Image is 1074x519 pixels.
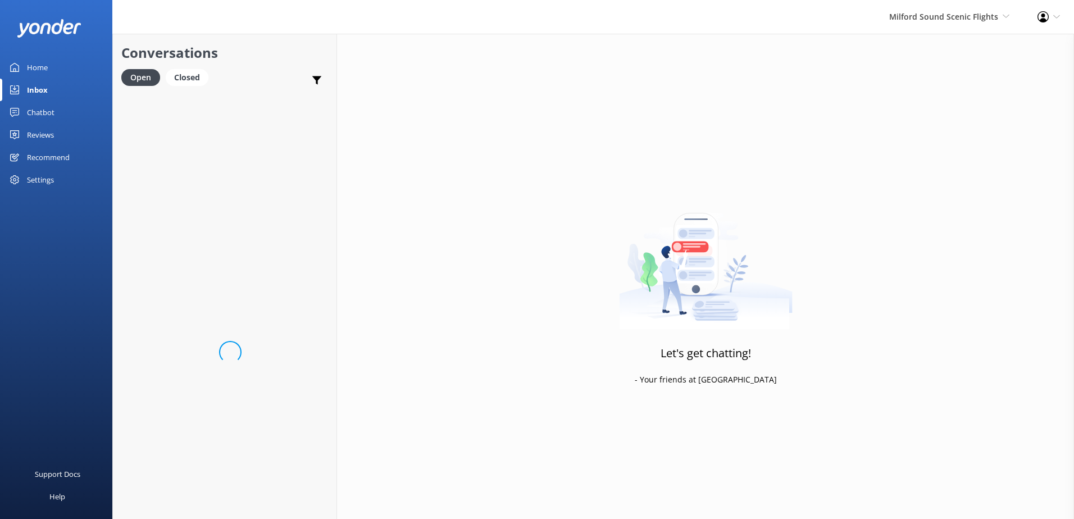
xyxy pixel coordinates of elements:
[27,79,48,101] div: Inbox
[635,374,777,386] p: - Your friends at [GEOGRAPHIC_DATA]
[35,463,80,485] div: Support Docs
[121,69,160,86] div: Open
[121,42,328,63] h2: Conversations
[661,344,751,362] h3: Let's get chatting!
[27,146,70,169] div: Recommend
[166,69,208,86] div: Closed
[27,124,54,146] div: Reviews
[121,71,166,83] a: Open
[889,11,998,22] span: Milford Sound Scenic Flights
[27,101,54,124] div: Chatbot
[49,485,65,508] div: Help
[166,71,214,83] a: Closed
[27,169,54,191] div: Settings
[17,19,81,38] img: yonder-white-logo.png
[27,56,48,79] div: Home
[619,189,793,330] img: artwork of a man stealing a conversation from at giant smartphone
